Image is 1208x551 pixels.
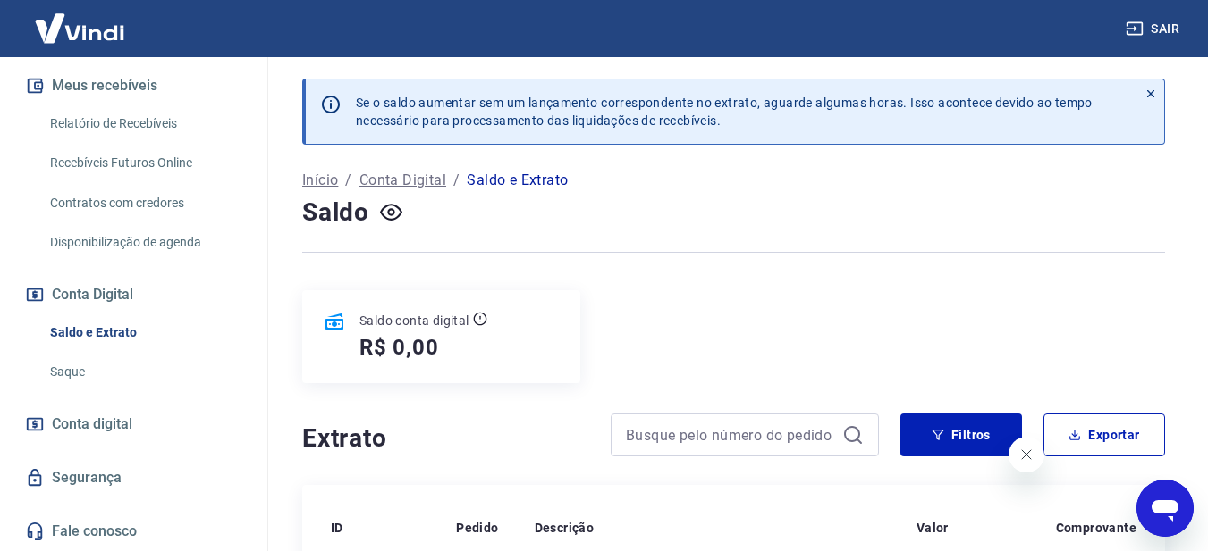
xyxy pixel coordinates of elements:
a: Relatório de Recebíveis [43,105,246,142]
button: Sair [1122,13,1187,46]
a: Início [302,170,338,191]
a: Fale conosco [21,512,246,551]
p: Descrição [535,519,595,537]
span: Olá! Precisa de ajuda? [11,13,150,27]
p: ID [331,519,343,537]
button: Meus recebíveis [21,66,246,105]
a: Segurança [21,458,246,497]
a: Disponibilização de agenda [43,224,246,261]
a: Recebíveis Futuros Online [43,145,246,181]
h4: Saldo [302,195,369,230]
p: Se o saldo aumentar sem um lançamento correspondente no extrato, aguarde algumas horas. Isso acon... [356,94,1093,129]
p: Valor [917,519,949,537]
a: Saque [43,354,246,390]
iframe: Fechar mensagem [1009,437,1044,472]
button: Filtros [900,413,1022,456]
iframe: Botão para abrir a janela de mensagens [1136,480,1194,537]
button: Exportar [1043,413,1165,456]
a: Contratos com credores [43,185,246,221]
a: Conta digital [21,405,246,444]
p: Pedido [456,519,498,537]
img: Vindi [21,1,138,55]
p: Saldo conta digital [359,312,469,330]
h5: R$ 0,00 [359,333,439,362]
button: Conta Digital [21,275,246,314]
p: / [453,170,460,191]
p: Saldo e Extrato [467,170,568,191]
h4: Extrato [302,421,589,456]
a: Saldo e Extrato [43,314,246,351]
a: Conta Digital [359,170,446,191]
p: / [345,170,351,191]
span: Conta digital [52,412,132,437]
input: Busque pelo número do pedido [626,422,835,448]
p: Comprovante [1056,519,1136,537]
